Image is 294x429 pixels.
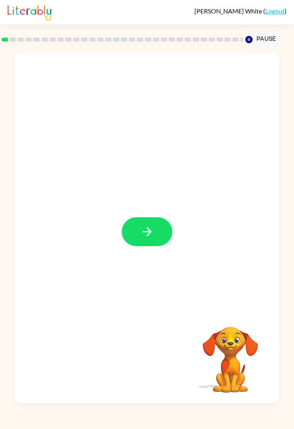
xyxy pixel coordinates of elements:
[191,315,270,394] video: Your browser must support playing .mp4 files to use Literably. Please try using another browser.
[8,3,51,21] img: Literably
[243,30,279,49] button: Pause
[194,7,286,15] div: ( )
[265,7,285,15] a: Logout
[194,7,263,15] span: [PERSON_NAME] White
